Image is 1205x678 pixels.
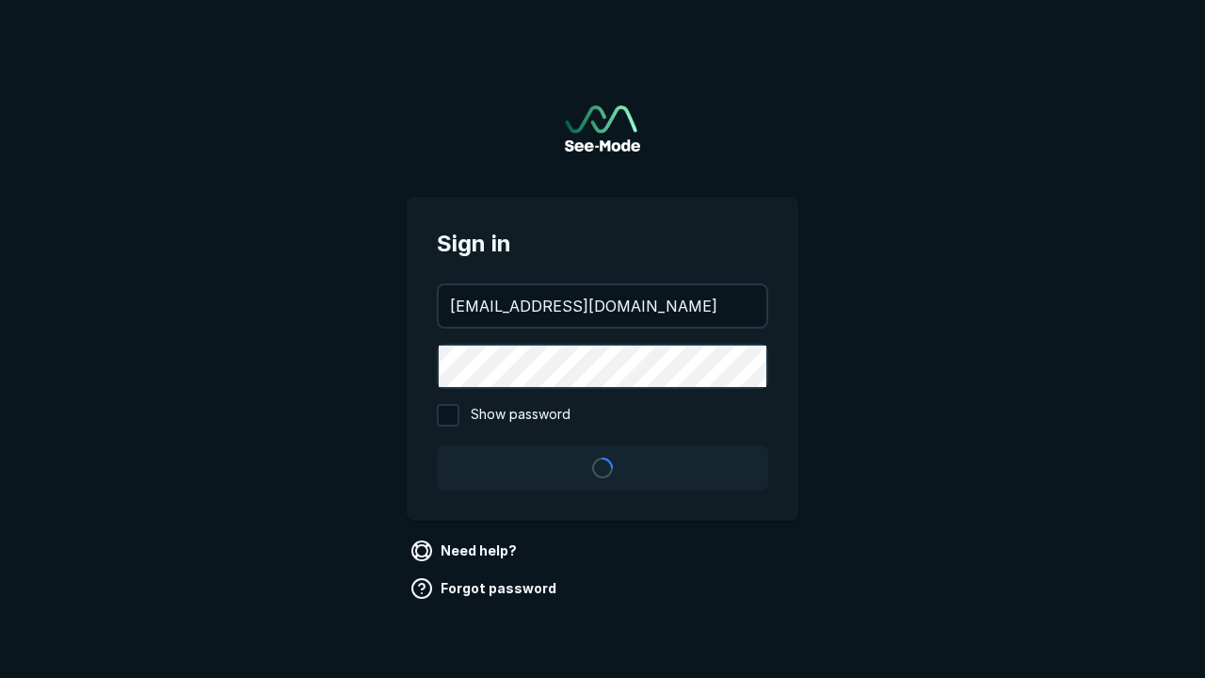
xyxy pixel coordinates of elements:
a: Forgot password [407,573,564,604]
span: Sign in [437,227,768,261]
a: Need help? [407,536,524,566]
a: Go to sign in [565,105,640,152]
img: See-Mode Logo [565,105,640,152]
input: your@email.com [439,285,766,327]
span: Show password [471,404,570,427]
